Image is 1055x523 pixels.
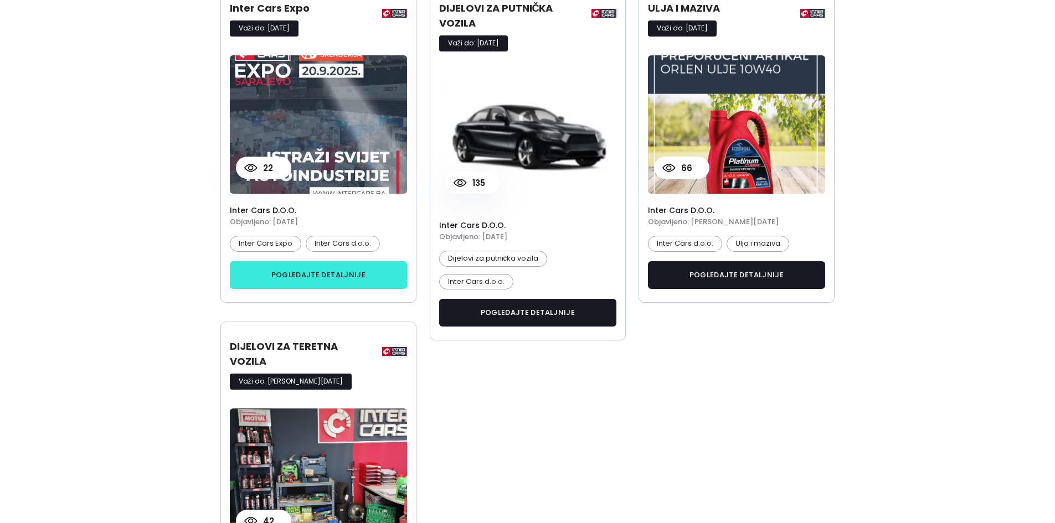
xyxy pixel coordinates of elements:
[648,261,826,289] a: pogledajte detaljnije
[439,35,508,51] p: Važi do: [DATE]
[676,162,692,175] p: 66
[467,177,485,190] p: 135
[439,1,581,30] h3: DIJELOVI ZA PUTNIČKA VOZILA
[258,162,273,175] p: 22
[439,299,617,327] a: pogledajte detaljnije
[648,206,826,215] h4: Inter Cars d.o.o.
[439,70,617,209] img: product card
[230,339,372,369] h3: DIJELOVI ZA TERETNA VOZILA
[439,231,617,242] h5: Objavljeno: [DATE]
[648,55,826,194] img: product card
[439,221,617,230] h4: Inter Cars d.o.o.
[648,236,722,251] p: Inter Cars d.o.o.
[230,374,352,389] p: Važi do: [PERSON_NAME][DATE]
[727,236,789,251] p: Ulja i maziva
[306,236,380,251] p: Inter Cars d.o.o.
[230,55,408,194] img: product card
[230,236,301,251] p: Inter Cars Expo
[230,1,372,15] h3: Inter Cars Expo
[648,216,826,227] h5: Objavljeno: [PERSON_NAME][DATE]
[648,1,790,15] h3: ULJA I MAZIVA
[648,20,717,36] p: Važi do: [DATE]
[662,164,676,172] img: view count
[230,216,408,227] h5: Objavljeno: [DATE]
[230,206,408,215] h4: Inter Cars d.o.o.
[230,261,408,289] a: pogledajte detaljnije
[439,274,513,289] p: Inter Cars d.o.o.
[454,179,467,187] img: view count
[230,20,299,36] p: Važi do: [DATE]
[244,164,258,172] img: view count
[439,251,548,266] p: Dijelovi za putnička vozila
